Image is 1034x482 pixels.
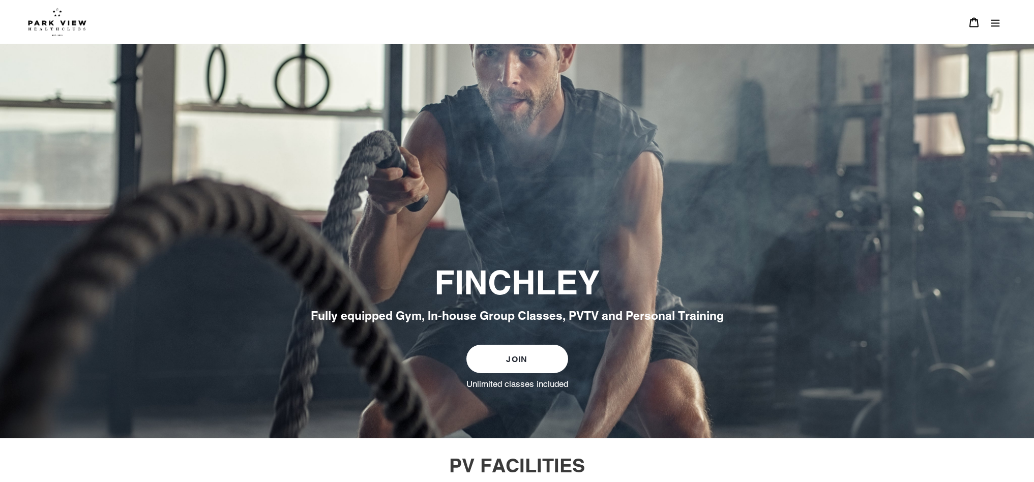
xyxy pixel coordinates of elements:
[240,263,794,303] h2: FINCHLEY
[466,345,568,373] a: JOIN
[466,378,568,389] label: Unlimited classes included
[240,454,794,477] h2: PV FACILITIES
[28,8,86,36] img: Park view health clubs is a gym near you.
[311,309,724,322] span: Fully equipped Gym, In-house Group Classes, PVTV and Personal Training
[985,11,1006,33] button: Menu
